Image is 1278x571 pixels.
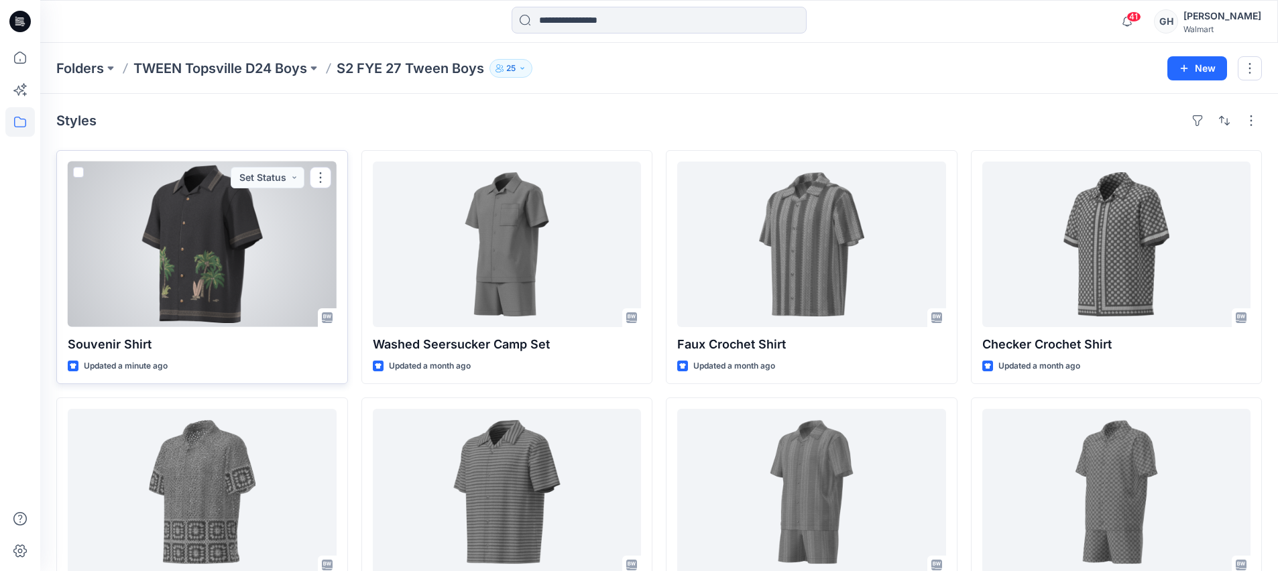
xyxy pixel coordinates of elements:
[1183,24,1261,34] div: Walmart
[693,359,775,373] p: Updated a month ago
[133,59,307,78] a: TWEEN Topsville D24 Boys
[677,162,946,327] a: Faux Crochet Shirt
[389,359,471,373] p: Updated a month ago
[506,61,516,76] p: 25
[68,162,337,327] a: Souvenir Shirt
[1126,11,1141,22] span: 41
[373,335,642,354] p: Washed Seersucker Camp Set
[337,59,484,78] p: S2 FYE 27 Tween Boys
[998,359,1080,373] p: Updated a month ago
[1183,8,1261,24] div: [PERSON_NAME]
[56,59,104,78] a: Folders
[489,59,532,78] button: 25
[982,162,1251,327] a: Checker Crochet Shirt
[373,162,642,327] a: Washed Seersucker Camp Set
[677,335,946,354] p: Faux Crochet Shirt
[56,113,97,129] h4: Styles
[1154,9,1178,34] div: GH
[1167,56,1227,80] button: New
[982,335,1251,354] p: Checker Crochet Shirt
[84,359,168,373] p: Updated a minute ago
[68,335,337,354] p: Souvenir Shirt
